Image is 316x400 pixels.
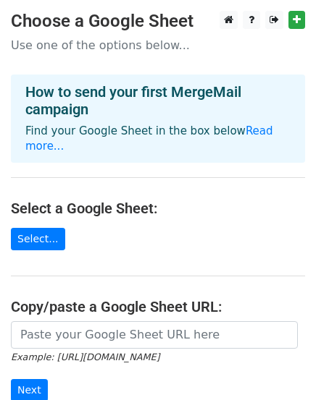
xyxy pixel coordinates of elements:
[25,124,291,154] p: Find your Google Sheet in the box below
[244,331,316,400] iframe: Chat Widget
[11,11,305,32] h3: Choose a Google Sheet
[11,321,298,349] input: Paste your Google Sheet URL here
[11,200,305,217] h4: Select a Google Sheet:
[25,83,291,118] h4: How to send your first MergeMail campaign
[11,38,305,53] p: Use one of the options below...
[25,124,273,153] a: Read more...
[11,352,159,362] small: Example: [URL][DOMAIN_NAME]
[11,228,65,250] a: Select...
[11,298,305,315] h4: Copy/paste a Google Sheet URL:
